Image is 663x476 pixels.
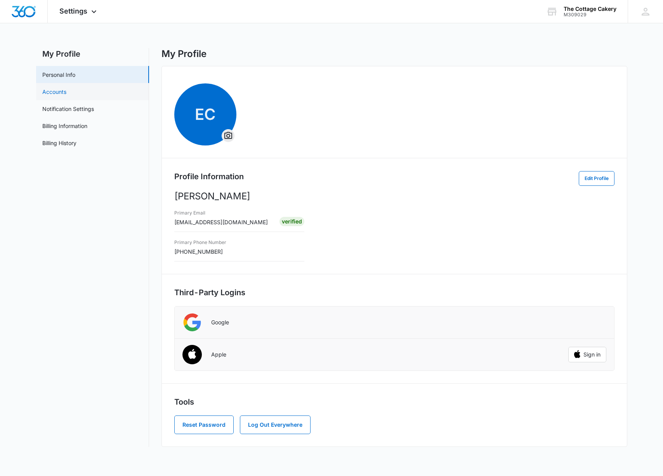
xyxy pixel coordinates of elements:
[174,415,234,434] button: Reset Password
[564,12,616,17] div: account id
[182,313,202,332] img: Google
[579,171,614,186] button: Edit Profile
[174,83,236,145] span: ECOverflow Menu
[279,217,304,226] div: Verified
[42,122,87,130] a: Billing Information
[42,88,66,96] a: Accounts
[42,71,75,79] a: Personal Info
[161,48,207,60] h1: My Profile
[174,396,614,408] h2: Tools
[211,351,226,358] p: Apple
[174,83,236,145] span: EC
[174,287,614,298] h2: Third-Party Logins
[42,105,94,113] a: Notification Settings
[564,314,610,331] iframe: Sign in with Google Button
[174,189,614,203] p: [PERSON_NAME]
[174,239,226,246] h3: Primary Phone Number
[222,130,234,142] button: Overflow Menu
[59,7,87,15] span: Settings
[174,209,268,216] h3: Primary Email
[42,139,76,147] a: Billing History
[36,48,149,60] h2: My Profile
[568,347,606,362] button: Sign in
[211,319,229,326] p: Google
[174,237,226,256] div: [PHONE_NUMBER]
[174,171,244,182] h2: Profile Information
[177,341,207,370] img: Apple
[240,415,311,434] button: Log Out Everywhere
[564,6,616,12] div: account name
[174,219,268,225] span: [EMAIL_ADDRESS][DOMAIN_NAME]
